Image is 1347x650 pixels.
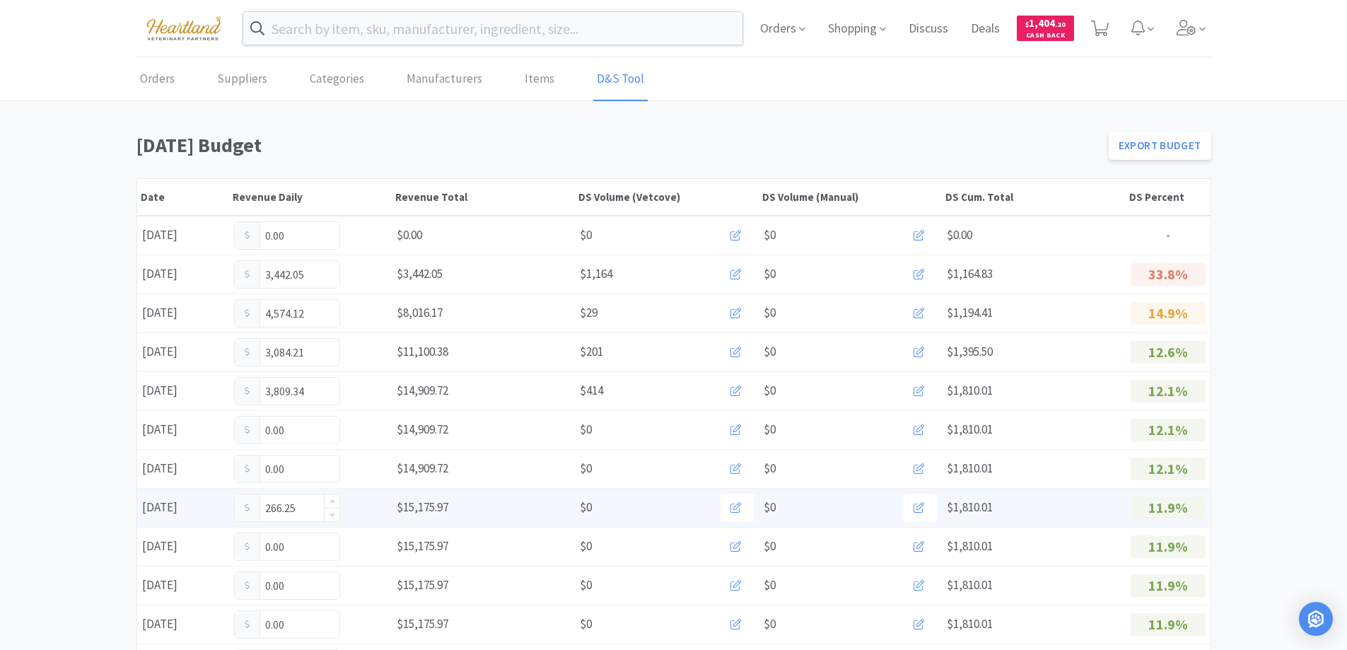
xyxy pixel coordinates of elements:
[580,226,592,245] span: $0
[1131,263,1206,286] p: 33.8%
[1109,132,1211,160] a: Export Budget
[1131,458,1206,480] p: 12.1%
[947,422,993,437] span: $1,810.01
[580,615,592,634] span: $0
[137,610,229,639] div: [DATE]
[1025,20,1029,29] span: $
[1131,341,1206,364] p: 12.6%
[1131,574,1206,597] p: 11.9%
[137,221,229,250] div: [DATE]
[306,58,368,101] a: Categories
[580,498,592,517] span: $0
[947,383,993,398] span: $1,810.01
[137,298,229,327] div: [DATE]
[1131,419,1206,441] p: 12.1%
[1055,20,1066,29] span: . 20
[1017,9,1074,47] a: $1,404.20Cash Back
[947,460,993,476] span: $1,810.01
[137,454,229,483] div: [DATE]
[580,459,592,478] span: $0
[397,499,448,515] span: $15,175.97
[947,344,993,359] span: $1,395.50
[330,499,334,504] i: icon: up
[325,508,339,521] span: Decrease Value
[764,459,776,478] span: $0
[580,576,592,595] span: $0
[764,265,776,284] span: $0
[1131,380,1206,402] p: 12.1%
[1025,16,1066,30] span: 1,404
[397,266,443,282] span: $3,442.05
[136,8,231,47] img: cad7bdf275c640399d9c6e0c56f98fd2_10.png
[947,499,993,515] span: $1,810.01
[137,260,229,289] div: [DATE]
[580,537,592,556] span: $0
[1131,613,1206,636] p: 11.9%
[397,577,448,593] span: $15,175.97
[137,415,229,444] div: [DATE]
[136,129,1100,161] h1: [DATE] Budget
[580,303,597,323] span: $29
[395,190,572,204] div: Revenue Total
[137,493,229,522] div: [DATE]
[136,58,178,101] a: Orders
[764,303,776,323] span: $0
[397,616,448,632] span: $15,175.97
[1299,602,1333,636] div: Open Intercom Messenger
[762,190,939,204] div: DS Volume (Manual)
[580,381,603,400] span: $414
[137,337,229,366] div: [DATE]
[137,532,229,561] div: [DATE]
[1129,190,1207,204] div: DS Percent
[764,576,776,595] span: $0
[903,23,954,35] a: Discuss
[764,498,776,517] span: $0
[947,305,993,320] span: $1,194.41
[578,190,755,204] div: DS Volume (Vetcove)
[947,577,993,593] span: $1,810.01
[764,537,776,556] span: $0
[403,58,486,101] a: Manufacturers
[580,265,612,284] span: $1,164
[1025,32,1066,41] span: Cash Back
[965,23,1005,35] a: Deals
[764,226,776,245] span: $0
[233,190,388,204] div: Revenue Daily
[137,571,229,600] div: [DATE]
[397,344,448,359] span: $11,100.38
[397,305,443,320] span: $8,016.17
[764,420,776,439] span: $0
[1131,226,1206,245] p: -
[947,538,993,554] span: $1,810.01
[397,227,422,243] span: $0.00
[593,58,648,101] a: D&S Tool
[397,538,448,554] span: $15,175.97
[1131,302,1206,325] p: 14.9%
[1131,497,1206,519] p: 11.9%
[947,616,993,632] span: $1,810.01
[1131,535,1206,558] p: 11.9%
[764,342,776,361] span: $0
[764,615,776,634] span: $0
[325,494,339,508] span: Increase Value
[764,381,776,400] span: $0
[947,266,993,282] span: $1,164.83
[141,190,226,204] div: Date
[137,376,229,405] div: [DATE]
[397,383,448,398] span: $14,909.72
[947,227,972,243] span: $0.00
[214,58,271,101] a: Suppliers
[397,460,448,476] span: $14,909.72
[397,422,448,437] span: $14,909.72
[243,12,743,45] input: Search by item, sku, manufacturer, ingredient, size...
[580,342,603,361] span: $201
[330,512,334,517] i: icon: down
[521,58,558,101] a: Items
[580,420,592,439] span: $0
[945,190,1122,204] div: DS Cum. Total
